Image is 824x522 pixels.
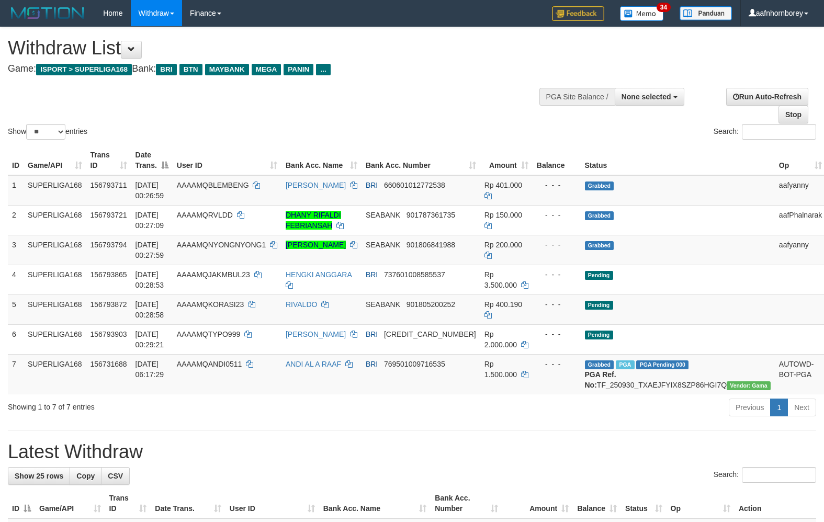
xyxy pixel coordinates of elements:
[286,300,317,309] a: RIVALDO
[286,241,346,249] a: [PERSON_NAME]
[537,180,577,190] div: - - -
[136,270,164,289] span: [DATE] 00:28:53
[407,300,455,309] span: Copy 901805200252 to clipboard
[177,270,250,279] span: AAAAMQJAKMBUL23
[177,211,233,219] span: AAAAMQRVLDD
[76,472,95,480] span: Copy
[366,360,378,368] span: BRI
[24,205,86,235] td: SUPERLIGA168
[667,489,735,518] th: Op: activate to sort column ascending
[8,235,24,265] td: 3
[407,211,455,219] span: Copy 901787361735 to clipboard
[8,38,539,59] h1: Withdraw List
[286,211,341,230] a: DHANY RIFALDI FEBRIANSAH
[621,489,666,518] th: Status: activate to sort column ascending
[177,300,244,309] span: AAAAMQKORASI23
[91,330,127,338] span: 156793903
[484,181,522,189] span: Rp 401.000
[286,270,352,279] a: HENGKI ANGGARA
[616,360,634,369] span: Marked by aafromsomean
[136,330,164,349] span: [DATE] 00:29:21
[585,331,613,339] span: Pending
[86,145,131,175] th: Trans ID: activate to sort column ascending
[8,175,24,206] td: 1
[585,360,614,369] span: Grabbed
[484,270,517,289] span: Rp 3.500.000
[362,145,480,175] th: Bank Acc. Number: activate to sort column ascending
[179,64,202,75] span: BTN
[286,360,341,368] a: ANDI AL A RAAF
[384,181,445,189] span: Copy 660601012772538 to clipboard
[136,360,164,379] span: [DATE] 06:17:29
[537,329,577,339] div: - - -
[286,330,346,338] a: [PERSON_NAME]
[742,124,816,140] input: Search:
[8,64,539,74] h4: Game: Bank:
[136,241,164,259] span: [DATE] 00:27:59
[177,241,266,249] span: AAAAMQNYONGNYONG1
[407,241,455,249] span: Copy 901806841988 to clipboard
[108,472,123,480] span: CSV
[136,211,164,230] span: [DATE] 00:27:09
[622,93,671,101] span: None selected
[8,145,24,175] th: ID
[24,175,86,206] td: SUPERLIGA168
[585,211,614,220] span: Grabbed
[502,489,573,518] th: Amount: activate to sort column ascending
[284,64,313,75] span: PANIN
[384,360,445,368] span: Copy 769501009716535 to clipboard
[8,441,816,462] h1: Latest Withdraw
[366,300,400,309] span: SEABANK
[177,360,242,368] span: AAAAMQANDI0511
[319,489,431,518] th: Bank Acc. Name: activate to sort column ascending
[585,301,613,310] span: Pending
[8,205,24,235] td: 2
[366,241,400,249] span: SEABANK
[8,467,70,485] a: Show 25 rows
[8,5,87,21] img: MOTION_logo.png
[101,467,130,485] a: CSV
[225,489,319,518] th: User ID: activate to sort column ascending
[384,270,445,279] span: Copy 737601008585537 to clipboard
[714,124,816,140] label: Search:
[131,145,173,175] th: Date Trans.: activate to sort column descending
[727,381,771,390] span: Vendor URL: https://trx31.1velocity.biz
[680,6,732,20] img: panduan.png
[8,124,87,140] label: Show entries
[316,64,330,75] span: ...
[585,181,614,190] span: Grabbed
[8,294,24,324] td: 5
[735,489,816,518] th: Action
[24,265,86,294] td: SUPERLIGA168
[286,181,346,189] a: [PERSON_NAME]
[537,269,577,280] div: - - -
[91,270,127,279] span: 156793865
[8,354,24,394] td: 7
[366,211,400,219] span: SEABANK
[537,210,577,220] div: - - -
[366,181,378,189] span: BRI
[537,240,577,250] div: - - -
[91,300,127,309] span: 156793872
[26,124,65,140] select: Showentries
[636,360,688,369] span: PGA Pending
[91,241,127,249] span: 156793794
[24,324,86,354] td: SUPERLIGA168
[537,359,577,369] div: - - -
[205,64,249,75] span: MAYBANK
[480,145,533,175] th: Amount: activate to sort column ascending
[581,145,775,175] th: Status
[729,399,771,416] a: Previous
[177,181,249,189] span: AAAAMQBLEMBENG
[585,271,613,280] span: Pending
[91,211,127,219] span: 156793721
[8,489,35,518] th: ID: activate to sort column descending
[91,360,127,368] span: 156731688
[770,399,788,416] a: 1
[136,181,164,200] span: [DATE] 00:26:59
[778,106,808,123] a: Stop
[533,145,581,175] th: Balance
[714,467,816,483] label: Search:
[539,88,615,106] div: PGA Site Balance /
[24,354,86,394] td: SUPERLIGA168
